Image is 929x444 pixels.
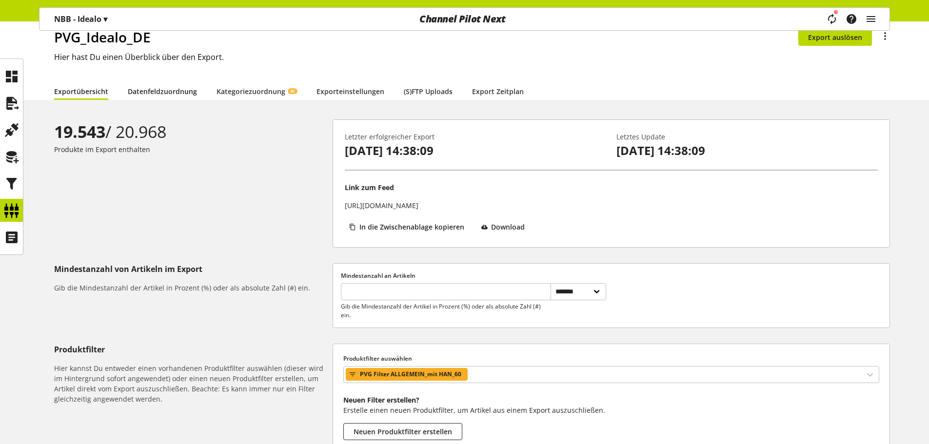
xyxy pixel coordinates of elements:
h6: Hier kannst Du entweder einen vorhandenen Produktfilter auswählen (dieser wird im Hintergrund sof... [54,363,329,404]
p: Letzter erfolgreicher Export [345,132,606,142]
b: Neuen Filter erstellen? [343,395,419,405]
button: Download [477,218,534,235]
label: Produktfilter auswählen [343,354,879,363]
h5: Mindestanzahl von Artikeln im Export [54,263,329,275]
p: NBB - Idealo [54,13,107,25]
p: Erstelle einen neuen Produktfilter, um Artikel aus einem Export auszuschließen. [343,405,879,415]
b: 19.543 [54,120,105,143]
a: (S)FTP Uploads [404,86,453,97]
p: [DATE] 14:38:09 [345,142,606,159]
button: Neuen Produktfilter erstellen [343,423,462,440]
button: In die Zwischenablage kopieren [345,218,473,235]
a: KategoriezuordnungKI [217,86,297,97]
p: [DATE] 14:38:09 [616,142,878,159]
h6: Gib die Mindestanzahl der Artikel in Prozent (%) oder als absolute Zahl (#) ein. [54,283,329,293]
span: PVG Filter ALLGEMEIN_mit HAN_60 [360,368,461,380]
span: ▾ [103,14,107,24]
div: / 20.968 [54,119,329,144]
h5: Produktfilter [54,344,329,355]
span: Neuen Produktfilter erstellen [354,426,452,437]
p: Gib die Mindestanzahl der Artikel in Prozent (%) oder als absolute Zahl (#) ein. [341,302,550,320]
p: Link zum Feed [345,182,394,193]
p: Produkte im Export enthalten [54,144,329,154]
h2: Hier hast Du einen Überblick über den Export. [54,51,890,63]
a: Datenfeldzuordnung [128,86,197,97]
a: Export Zeitplan [472,86,524,97]
p: Letztes Update [616,132,878,142]
p: [URL][DOMAIN_NAME] [345,200,418,211]
span: KI [291,88,295,94]
a: Exportübersicht [54,86,108,97]
button: Export auslösen [798,29,872,46]
a: Download [477,218,534,239]
label: Mindestanzahl an Artikeln [341,271,606,280]
a: Exporteinstellungen [316,86,384,97]
span: Download [491,222,525,232]
span: Export auslösen [808,32,862,42]
h1: PVG_Idealo_DE [54,27,798,47]
span: In die Zwischenablage kopieren [359,222,464,232]
nav: main navigation [39,7,890,31]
